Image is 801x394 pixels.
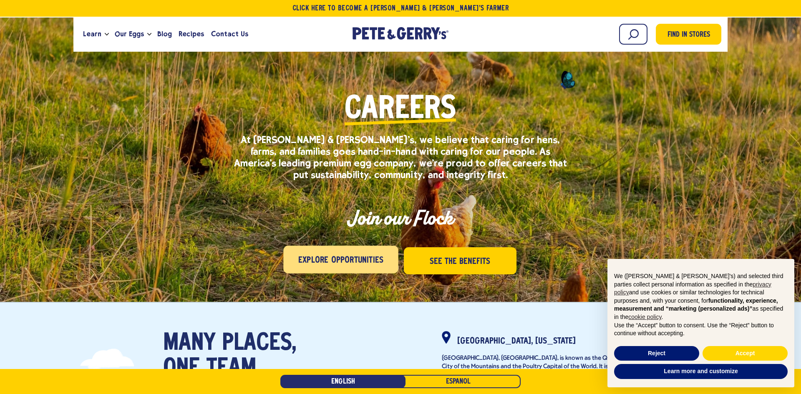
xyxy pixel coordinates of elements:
a: See the Benefits [404,247,516,274]
span: Blog [157,29,172,39]
a: English [280,375,406,388]
p: We ([PERSON_NAME] & [PERSON_NAME]'s) and selected third parties collect personal information as s... [614,272,788,321]
span: one [163,356,200,381]
a: Explore Opportunities [283,246,398,274]
span: Explore Opportunities [298,254,383,267]
button: Learn more and customize [614,364,788,379]
p: At [PERSON_NAME] & [PERSON_NAME]'s, we believe that caring for hens, farms, and families goes han... [234,134,567,181]
a: Recipes [175,23,207,45]
button: Open the dropdown menu for Learn [105,33,109,36]
span: Many [163,331,216,356]
span: places, [222,331,296,356]
a: Find in Stores [656,24,721,45]
span: Learn [83,29,101,39]
span: Find in Stores [667,30,710,41]
button: Open the dropdown menu for Our Eggs [147,33,151,36]
a: Español [395,375,521,388]
strong: [GEOGRAPHIC_DATA], [US_STATE] [457,337,576,345]
a: Blog [154,23,175,45]
a: Contact Us [208,23,252,45]
span: Our Eggs [115,29,144,39]
a: Our Eggs [111,23,147,45]
span: See the Benefits [430,255,490,268]
div: Notice [601,252,801,394]
button: Accept [703,346,788,361]
span: Contact Us [211,29,248,39]
span: Careers [345,94,456,125]
span: team [207,356,256,381]
a: Learn [80,23,105,45]
button: Reject [614,346,699,361]
p: [GEOGRAPHIC_DATA], [GEOGRAPHIC_DATA], is known as the Queen City of the Mountains and the Poultry... [442,354,625,387]
a: cookie policy [628,314,661,320]
span: Recipes [179,29,204,39]
input: Search [619,24,647,45]
p: Use the “Accept” button to consent. Use the “Reject” button to continue without accepting. [614,321,788,338]
h2: Join our Flock [234,206,567,231]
